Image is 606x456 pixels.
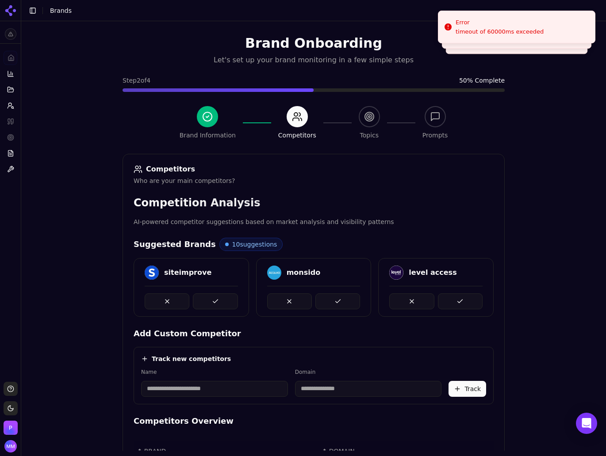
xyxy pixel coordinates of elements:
h4: Track new competitors [152,354,231,363]
img: level access [389,266,403,280]
span: Brands [50,7,72,14]
img: siteimprove [145,266,159,280]
div: Who are your main competitors? [134,176,494,185]
h4: Add Custom Competitor [134,327,494,340]
img: monsido [267,266,281,280]
div: timeout of 60000ms exceeded [456,28,544,36]
button: Track [449,381,486,397]
button: Open organization switcher [4,421,18,435]
h1: Brand Onboarding [123,35,505,51]
label: Name [141,369,288,376]
p: AI-powered competitor suggestions based on market analysis and visibility patterns [134,217,494,227]
span: 50 % Complete [459,76,505,85]
div: Open Intercom Messenger [576,413,597,434]
p: Let's set up your brand monitoring in a few simple steps [123,55,505,65]
label: Domain [295,369,442,376]
div: Competitors [278,131,316,140]
div: level access [409,267,456,278]
button: Open user button [4,440,17,452]
nav: breadcrumb [50,6,581,15]
span: 10 suggestions [232,240,277,249]
span: BRAND [144,447,166,456]
div: Competitors [134,165,494,174]
h4: Suggested Brands [134,238,216,251]
div: Prompts [422,131,448,140]
h3: Competition Analysis [134,196,494,210]
div: ↕BRAND [137,447,315,456]
div: Error [456,18,544,27]
h4: Competitors Overview [134,415,494,427]
span: DOMAIN [329,447,355,456]
img: Perrill [4,421,18,435]
div: monsido [287,267,321,278]
div: Topics [360,131,379,140]
span: Step 2 of 4 [123,76,150,85]
div: siteimprove [164,267,211,278]
div: ↕DOMAIN [322,447,393,456]
img: Molly McLay [4,440,17,452]
div: Brand Information [180,131,236,140]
